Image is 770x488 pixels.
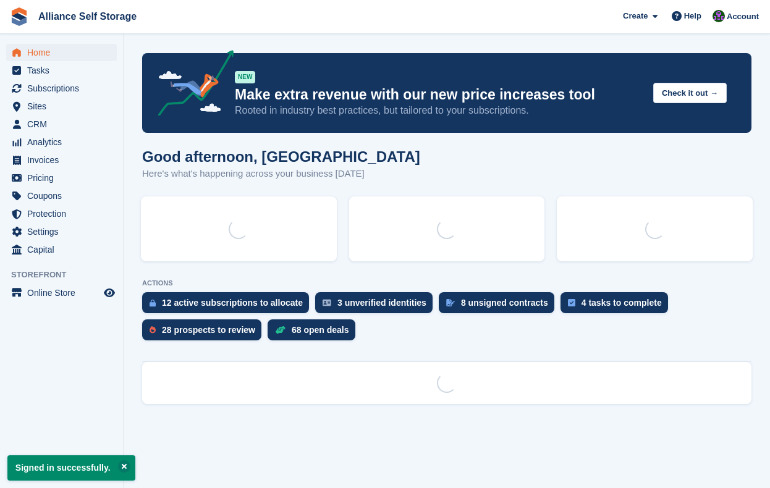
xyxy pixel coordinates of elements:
[6,205,117,222] a: menu
[11,269,123,281] span: Storefront
[6,133,117,151] a: menu
[27,44,101,61] span: Home
[10,7,28,26] img: stora-icon-8386f47178a22dfd0bd8f6a31ec36ba5ce8667c1dd55bd0f319d3a0aa187defe.svg
[33,6,142,27] a: Alliance Self Storage
[235,71,255,83] div: NEW
[27,223,101,240] span: Settings
[27,241,101,258] span: Capital
[142,292,315,319] a: 12 active subscriptions to allocate
[27,205,101,222] span: Protection
[337,298,426,308] div: 3 unverified identities
[439,292,561,319] a: 8 unsigned contracts
[27,169,101,187] span: Pricing
[27,187,101,204] span: Coupons
[27,62,101,79] span: Tasks
[568,299,575,306] img: task-75834270c22a3079a89374b754ae025e5fb1db73e45f91037f5363f120a921f8.svg
[6,98,117,115] a: menu
[6,62,117,79] a: menu
[713,10,725,22] img: Romilly Norton
[323,299,331,306] img: verify_identity-adf6edd0f0f0b5bbfe63781bf79b02c33cf7c696d77639b501bdc392416b5a36.svg
[6,223,117,240] a: menu
[162,298,303,308] div: 12 active subscriptions to allocate
[27,116,101,133] span: CRM
[102,285,117,300] a: Preview store
[623,10,648,22] span: Create
[27,98,101,115] span: Sites
[461,298,548,308] div: 8 unsigned contracts
[27,133,101,151] span: Analytics
[268,319,362,347] a: 68 open deals
[235,86,643,104] p: Make extra revenue with our new price increases tool
[446,299,455,306] img: contract_signature_icon-13c848040528278c33f63329250d36e43548de30e8caae1d1a13099fd9432cc5.svg
[727,11,759,23] span: Account
[275,326,286,334] img: deal-1b604bf984904fb50ccaf53a9ad4b4a5d6e5aea283cecdc64d6e3604feb123c2.svg
[6,284,117,301] a: menu
[142,148,420,165] h1: Good afternoon, [GEOGRAPHIC_DATA]
[142,319,268,347] a: 28 prospects to review
[150,299,156,307] img: active_subscription_to_allocate_icon-d502201f5373d7db506a760aba3b589e785aa758c864c3986d89f69b8ff3...
[27,151,101,169] span: Invoices
[292,325,349,335] div: 68 open deals
[27,284,101,301] span: Online Store
[142,279,751,287] p: ACTIONS
[235,104,643,117] p: Rooted in industry best practices, but tailored to your subscriptions.
[653,83,727,103] button: Check it out →
[561,292,674,319] a: 4 tasks to complete
[7,455,135,481] p: Signed in successfully.
[6,169,117,187] a: menu
[315,292,439,319] a: 3 unverified identities
[142,167,420,181] p: Here's what's happening across your business [DATE]
[6,80,117,97] a: menu
[6,151,117,169] a: menu
[27,80,101,97] span: Subscriptions
[150,326,156,334] img: prospect-51fa495bee0391a8d652442698ab0144808aea92771e9ea1ae160a38d050c398.svg
[684,10,701,22] span: Help
[162,325,255,335] div: 28 prospects to review
[6,44,117,61] a: menu
[6,116,117,133] a: menu
[148,50,234,120] img: price-adjustments-announcement-icon-8257ccfd72463d97f412b2fc003d46551f7dbcb40ab6d574587a9cd5c0d94...
[6,241,117,258] a: menu
[582,298,662,308] div: 4 tasks to complete
[6,187,117,204] a: menu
